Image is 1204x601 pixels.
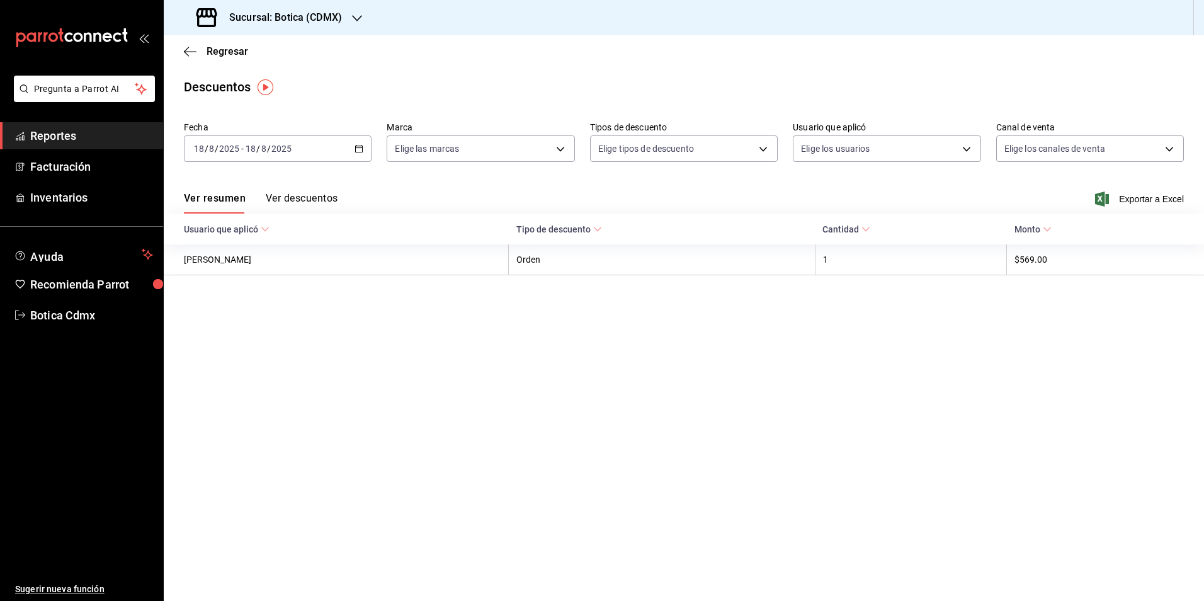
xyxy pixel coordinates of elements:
span: Elige los canales de venta [1004,142,1105,155]
th: [PERSON_NAME] [164,244,509,275]
div: navigation tabs [184,192,338,214]
th: Orden [509,244,815,275]
span: Monto [1014,224,1052,234]
label: Marca [387,123,574,132]
span: / [215,144,219,154]
span: Elige las marcas [395,142,459,155]
span: Elige tipos de descuento [598,142,694,155]
span: Ayuda [30,247,137,262]
input: -- [261,144,267,154]
input: -- [208,144,215,154]
button: Ver resumen [184,192,246,214]
span: Tipo de descuento [516,224,602,234]
span: Cantidad [822,224,870,234]
th: $569.00 [1007,244,1204,275]
button: Exportar a Excel [1098,192,1184,207]
label: Canal de venta [996,123,1184,132]
label: Fecha [184,123,372,132]
span: Facturación [30,158,153,175]
span: Reportes [30,127,153,144]
input: -- [245,144,256,154]
span: Regresar [207,45,248,57]
span: Recomienda Parrot [30,276,153,293]
input: ---- [219,144,240,154]
span: Inventarios [30,189,153,206]
button: Ver descuentos [266,192,338,214]
span: Botica Cdmx [30,307,153,324]
th: 1 [815,244,1006,275]
span: / [267,144,271,154]
div: Descuentos [184,77,251,96]
span: / [205,144,208,154]
button: Pregunta a Parrot AI [14,76,155,102]
span: Pregunta a Parrot AI [34,83,135,96]
button: Regresar [184,45,248,57]
span: - [241,144,244,154]
img: Tooltip marker [258,79,273,95]
span: Sugerir nueva función [15,583,153,596]
a: Pregunta a Parrot AI [9,91,155,105]
label: Tipos de descuento [590,123,778,132]
span: Usuario que aplicó [184,224,270,234]
span: / [256,144,260,154]
span: Elige los usuarios [801,142,870,155]
h3: Sucursal: Botica (CDMX) [219,10,342,25]
input: -- [193,144,205,154]
input: ---- [271,144,292,154]
label: Usuario que aplicó [793,123,980,132]
button: open_drawer_menu [139,33,149,43]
